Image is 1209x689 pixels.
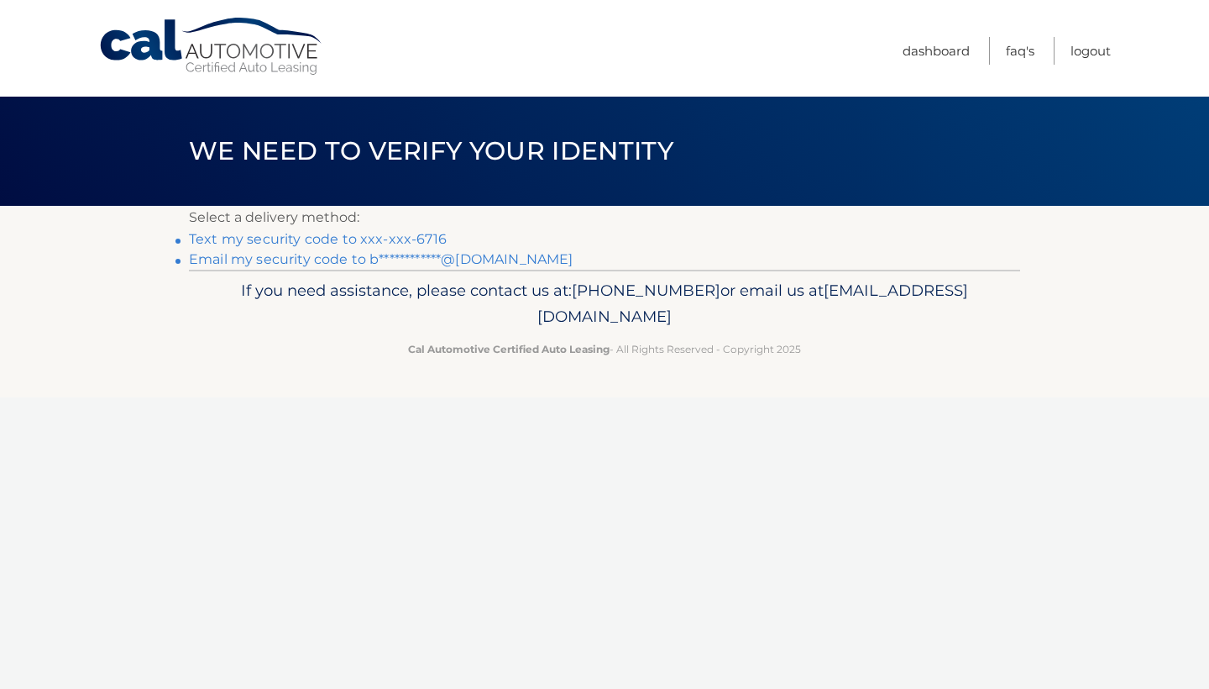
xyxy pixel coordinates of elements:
a: Dashboard [903,37,970,65]
span: [PHONE_NUMBER] [572,281,720,300]
p: Select a delivery method: [189,206,1020,229]
span: We need to verify your identity [189,135,673,166]
a: Logout [1070,37,1111,65]
p: - All Rights Reserved - Copyright 2025 [200,340,1009,358]
strong: Cal Automotive Certified Auto Leasing [408,343,610,355]
a: Text my security code to xxx-xxx-6716 [189,231,447,247]
a: Cal Automotive [98,17,325,76]
p: If you need assistance, please contact us at: or email us at [200,277,1009,331]
a: FAQ's [1006,37,1034,65]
